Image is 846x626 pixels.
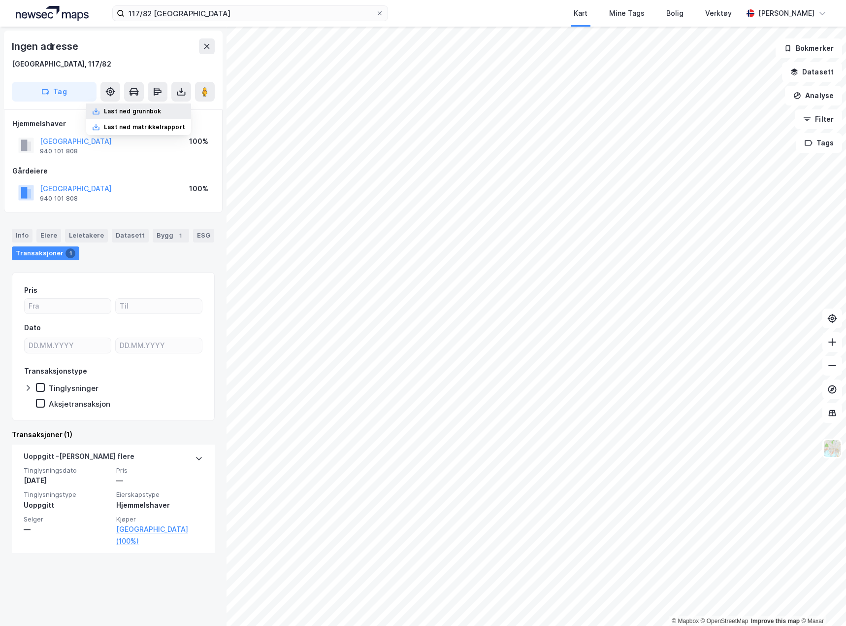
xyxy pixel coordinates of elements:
div: Eiere [36,229,61,243]
div: Dato [24,322,41,334]
div: [PERSON_NAME] [758,7,814,19]
button: Analyse [785,86,842,105]
div: Last ned grunnbok [104,107,161,115]
div: — [24,523,110,535]
div: Aksjetransaksjon [49,399,110,409]
div: Transaksjoner [12,246,79,260]
div: Last ned matrikkelrapport [104,123,185,131]
input: DD.MM.YYYY [25,338,111,353]
div: Uoppgitt - [PERSON_NAME] flere [24,451,134,466]
div: [GEOGRAPHIC_DATA], 117/82 [12,58,111,70]
input: Søk på adresse, matrikkel, gårdeiere, leietakere eller personer [125,6,376,21]
a: OpenStreetMap [701,618,748,625]
a: Improve this map [751,618,800,625]
input: DD.MM.YYYY [116,338,202,353]
span: Pris [116,466,203,475]
span: Tinglysningsdato [24,466,110,475]
div: 1 [65,248,75,258]
iframe: Chat Widget [797,579,846,626]
div: 940 101 808 [40,147,78,155]
a: Mapbox [672,618,699,625]
div: 100% [189,136,208,147]
img: Z [823,439,842,458]
img: logo.a4113a55bc3d86da70a041830d287a7e.svg [16,6,89,21]
a: [GEOGRAPHIC_DATA] (100%) [116,523,203,547]
span: Selger [24,515,110,523]
div: Hjemmelshaver [12,118,214,130]
div: 1 [175,231,185,241]
div: Transaksjoner (1) [12,429,215,441]
button: Bokmerker [776,38,842,58]
button: Tags [796,133,842,153]
div: Ingen adresse [12,38,80,54]
div: Kart [574,7,587,19]
div: Uoppgitt [24,499,110,511]
div: Pris [24,284,37,296]
button: Tag [12,82,97,102]
div: Datasett [112,229,149,243]
div: Tinglysninger [49,383,98,393]
div: Bygg [153,229,189,243]
div: Verktøy [705,7,732,19]
span: Eierskapstype [116,490,203,499]
div: Gårdeiere [12,165,214,177]
input: Fra [25,299,111,313]
input: Til [116,299,202,313]
span: Kjøper [116,515,203,523]
div: Info [12,229,33,243]
div: Kontrollprogram for chat [797,579,846,626]
div: Leietakere [65,229,108,243]
button: Datasett [782,62,842,82]
div: [DATE] [24,475,110,487]
div: 940 101 808 [40,195,78,203]
div: Hjemmelshaver [116,499,203,511]
button: Filter [795,109,842,129]
div: 100% [189,183,208,195]
div: Transaksjonstype [24,365,87,377]
div: Bolig [666,7,683,19]
div: — [116,475,203,487]
span: Tinglysningstype [24,490,110,499]
div: ESG [193,229,214,243]
div: Mine Tags [609,7,645,19]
